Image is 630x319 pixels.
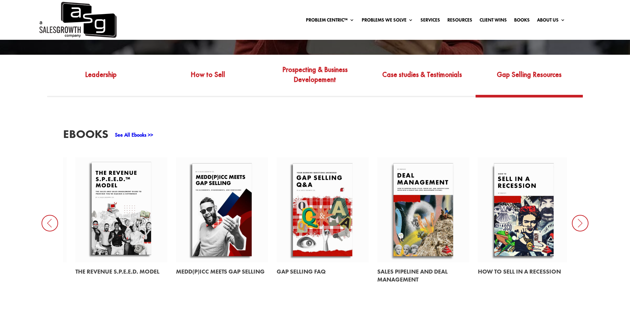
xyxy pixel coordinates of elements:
a: Case studies & Testimonials [369,64,476,95]
a: Problem Centric™ [306,18,354,25]
a: Books [514,18,530,25]
a: Problems We Solve [362,18,413,25]
a: Client Wins [480,18,507,25]
a: Resources [447,18,472,25]
a: Services [420,18,440,25]
a: See All Ebooks >> [115,131,153,138]
a: How to Sell [154,64,261,95]
a: Leadership [47,64,154,95]
h3: EBooks [63,128,108,143]
a: About Us [537,18,565,25]
a: Prospecting & Business Developement [261,64,368,95]
a: Gap Selling Resources [476,64,583,95]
